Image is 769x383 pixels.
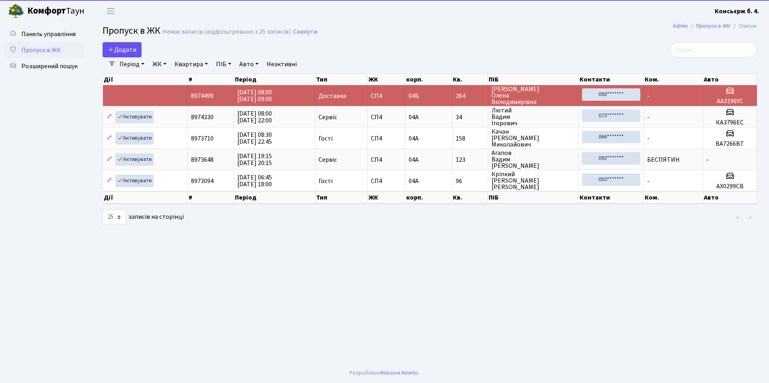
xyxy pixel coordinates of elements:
span: - [647,177,650,185]
a: ПІБ [213,57,234,71]
div: Розроблено . [350,369,419,377]
span: СП4 [371,135,402,142]
th: ЖК [368,191,405,204]
span: 04А [409,155,419,164]
th: корп. [405,74,452,85]
th: Дії [103,74,188,85]
select: записів на сторінці [103,210,126,225]
span: 04А [409,134,419,143]
span: Пропуск в ЖК [103,24,160,38]
span: - [647,134,650,143]
span: СП4 [371,178,402,184]
span: 123 [456,157,485,163]
a: Massive Kinetic [381,369,418,377]
th: Тип [315,191,368,204]
h5: АА3196YC [706,98,753,105]
a: Неактивні [263,57,300,71]
span: Кріпкий [PERSON_NAME] [PERSON_NAME] [491,171,575,190]
span: Лютий Вадим Ігорович [491,107,575,126]
span: Доставка [319,93,346,99]
span: СП4 [371,114,402,120]
span: Додати [108,45,136,54]
th: Ком. [644,191,703,204]
span: Качан [PERSON_NAME] Миколайович [491,128,575,148]
a: Активувати [115,111,154,123]
input: Пошук... [670,42,757,57]
th: ПІБ [488,74,578,85]
span: 04А [409,113,419,122]
th: # [188,191,234,204]
span: [DATE] 06:45 [DATE] 18:00 [237,173,272,189]
span: - [647,92,650,100]
th: Дії [103,191,188,204]
button: Переключити навігацію [101,4,121,18]
span: Розширений пошук [21,62,78,71]
img: logo.png [8,3,24,19]
h5: АХ0299СВ [706,183,753,190]
span: Пропуск в ЖК [21,46,61,55]
span: [DATE] 19:15 [DATE] 20:15 [237,152,272,167]
div: Немає записів (відфільтровано з 25 записів). [162,28,292,36]
th: Авто [703,74,757,85]
a: Активувати [115,153,154,166]
a: Розширений пошук [4,58,84,74]
th: Ком. [644,74,703,85]
span: Гості [319,178,333,184]
span: [DATE] 08:00 [DATE] 09:00 [237,88,272,104]
a: Період [116,57,148,71]
th: # [188,74,234,85]
span: 8974499 [191,92,214,100]
span: 158 [456,135,485,142]
a: Панель управління [4,26,84,42]
span: БЕСПЯТИН [647,155,680,164]
a: Активувати [115,132,154,145]
h5: ВА7266ВТ [706,140,753,148]
span: Таун [27,4,84,18]
a: Активувати [115,175,154,187]
a: Авто [236,57,262,71]
label: записів на сторінці [103,210,184,225]
th: Кв. [452,191,488,204]
span: 8973710 [191,134,214,143]
span: - [647,113,650,122]
span: 34 [456,114,485,120]
th: Авто [703,191,757,204]
th: ПІБ [488,191,578,204]
nav: breadcrumb [661,18,769,35]
li: Список [730,22,757,31]
a: ЖК [149,57,170,71]
span: [PERSON_NAME] Олена Володимирівна [491,86,575,105]
th: Кв. [452,74,488,85]
span: [DATE] 08:00 [DATE] 22:00 [237,109,272,125]
a: Консьєрж б. 4. [715,6,759,16]
a: Пропуск в ЖК [4,42,84,58]
span: [DATE] 08:30 [DATE] 22:45 [237,130,272,146]
th: Період [234,191,315,204]
th: Контакти [579,74,644,85]
span: СП4 [371,157,402,163]
a: Пропуск в ЖК [696,22,730,30]
span: Сервіс [319,157,337,163]
th: Контакти [579,191,644,204]
b: Консьєрж б. 4. [715,7,759,16]
a: Скинути [293,28,317,36]
span: - [706,155,709,164]
span: СП4 [371,93,402,99]
b: Комфорт [27,4,66,17]
span: 8973094 [191,177,214,185]
span: 04А [409,177,419,185]
span: 264 [456,93,485,99]
span: 96 [456,178,485,184]
span: 04Б [409,92,419,100]
a: Квартира [171,57,211,71]
th: Період [234,74,315,85]
a: Додати [103,42,142,57]
th: Тип [315,74,368,85]
h5: КА3796ЕС [706,119,753,126]
a: Admin [673,22,688,30]
th: корп. [405,191,452,204]
span: 8974330 [191,113,214,122]
span: 8973648 [191,155,214,164]
span: Агапов Вадим [PERSON_NAME] [491,150,575,169]
span: Гості [319,135,333,142]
